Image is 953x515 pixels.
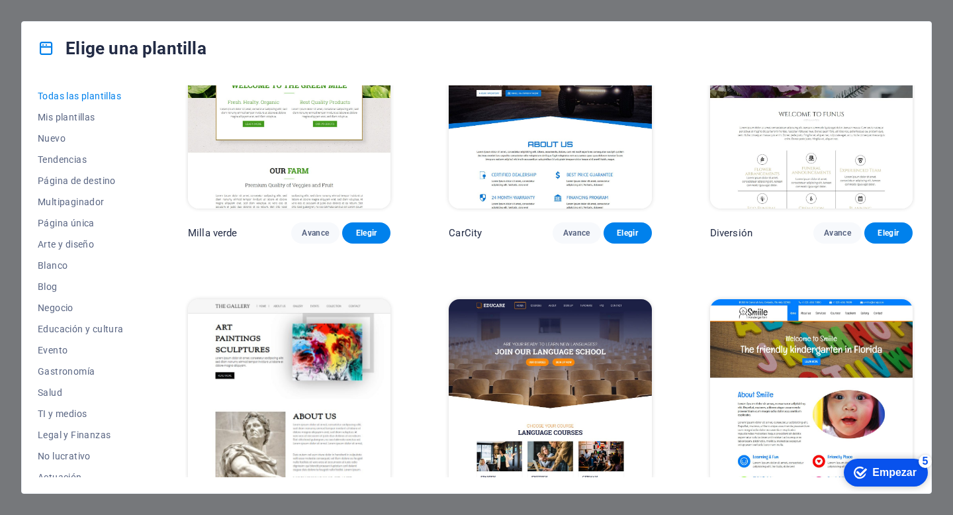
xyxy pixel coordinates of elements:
button: Legal y Finanzas [38,424,130,445]
button: Todas las plantillas [38,85,130,107]
div: Empezar Quedan 5 elementos, 0 % completado [7,7,91,34]
font: 5 [85,3,91,15]
font: Actuación [38,472,82,483]
button: Gastronomía [38,361,130,382]
button: Blog [38,276,130,297]
font: Negocio [38,303,73,313]
font: No lucrativo [38,451,91,461]
font: Avance [824,228,851,238]
img: Sonrisa [710,299,913,486]
font: Todas las plantillas [38,91,121,101]
button: Página de destino [38,170,130,191]
button: Mis plantillas [38,107,130,128]
font: Evento [38,345,68,355]
button: Evento [38,340,130,361]
button: Elegir [604,222,652,244]
button: Avance [553,222,601,244]
img: CarCity [449,22,651,209]
font: TI y medios [38,408,87,419]
img: La galería [188,299,390,486]
button: Negocio [38,297,130,318]
button: Educación y cultura [38,318,130,340]
font: Blog [38,281,58,292]
font: Multipaginador [38,197,105,207]
font: Tendencias [38,154,87,165]
img: Milla verde [188,22,390,209]
button: Multipaginador [38,191,130,212]
font: Diversión [710,227,752,239]
button: Blanco [38,255,130,276]
button: Arte y diseño [38,234,130,255]
font: Avance [563,228,590,238]
button: Actuación [38,467,130,488]
font: Blanco [38,260,68,271]
button: No lucrativo [38,445,130,467]
font: Página única [38,218,95,228]
button: Página única [38,212,130,234]
font: Arte y diseño [38,239,94,250]
button: Avance [813,222,862,244]
font: Salud [38,387,62,398]
font: CarCity [449,227,482,239]
button: Avance [291,222,340,244]
font: Nuevo [38,133,66,144]
button: Salud [38,382,130,403]
button: Elegir [342,222,390,244]
font: Mis plantillas [38,112,95,122]
font: Página de destino [38,175,116,186]
font: Elige una plantilla [66,38,206,58]
button: Tendencias [38,149,130,170]
img: Educare [449,299,651,486]
font: Elegir [878,228,899,238]
font: Milla verde [188,227,238,239]
font: Empezar [35,15,79,26]
button: TI y medios [38,403,130,424]
img: Diversión [710,22,913,209]
button: Elegir [864,222,913,244]
font: Elegir [356,228,377,238]
font: Avance [302,228,329,238]
button: Nuevo [38,128,130,149]
font: Educación y cultura [38,324,124,334]
font: Legal y Finanzas [38,430,111,440]
font: Gastronomía [38,366,95,377]
font: Elegir [617,228,638,238]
